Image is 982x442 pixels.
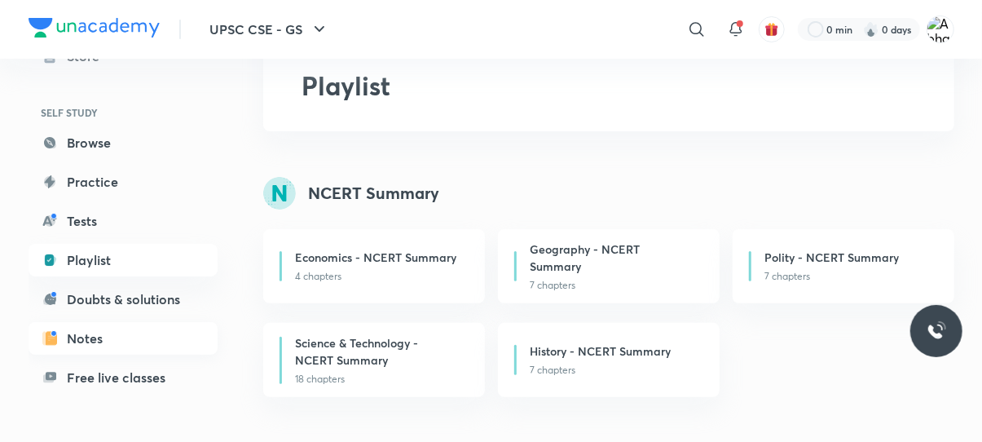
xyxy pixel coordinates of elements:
[764,269,934,284] p: 7 chapters
[29,283,218,316] a: Doubts & solutions
[759,16,785,42] button: avatar
[498,229,720,303] a: Geography - NCERT Summary7 chapters
[295,334,458,369] h6: Science & Technology - NCERT Summary
[29,99,218,126] h6: SELF STUDY
[29,166,218,198] a: Practice
[863,21,879,38] img: streak
[29,18,160,42] a: Company Logo
[927,15,954,43] img: Abhay Rao
[263,229,485,303] a: Economics - NCERT Summary4 chapters
[295,249,456,266] h6: Economics - NCERT Summary
[498,323,720,397] a: History - NCERT Summary7 chapters
[200,13,339,46] button: UPSC CSE - GS
[29,322,218,355] a: Notes
[29,244,218,276] a: Playlist
[733,229,954,303] a: Polity - NCERT Summary7 chapters
[295,372,465,387] p: 18 chapters
[309,181,440,206] h4: NCERT Summary
[263,323,485,397] a: Science & Technology - NCERT Summary18 chapters
[29,126,218,159] a: Browse
[530,241,693,275] h6: Geography - NCERT Summary
[29,18,160,38] img: Company Logo
[295,269,465,284] p: 4 chapters
[29,205,218,237] a: Tests
[263,177,296,210] img: syllabus
[764,249,899,266] h6: Polity - NCERT Summary
[530,278,699,293] p: 7 chapters
[530,343,671,360] h6: History - NCERT Summary
[927,321,946,341] img: ttu
[29,361,218,394] a: Free live classes
[302,66,915,105] h2: Playlist
[530,363,699,378] p: 7 chapters
[764,22,779,37] img: avatar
